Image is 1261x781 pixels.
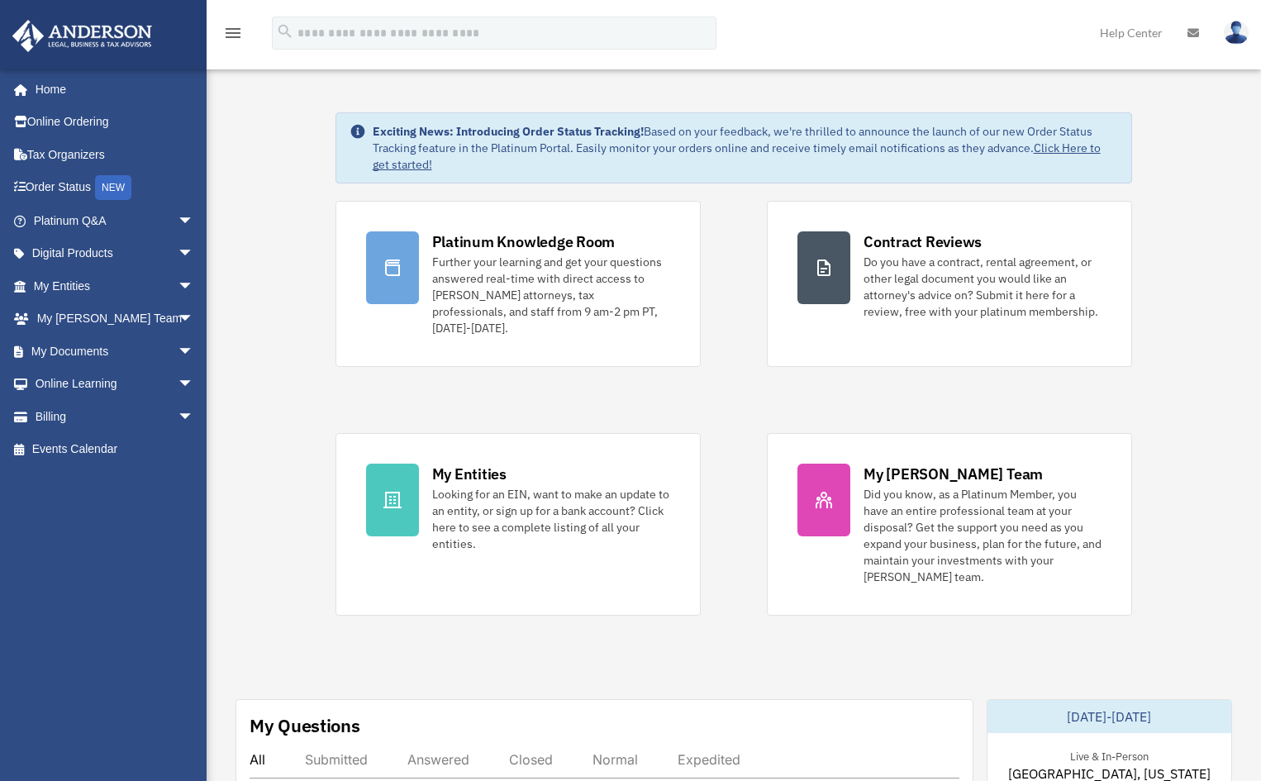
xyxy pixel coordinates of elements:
div: My [PERSON_NAME] Team [864,464,1043,484]
div: Contract Reviews [864,231,982,252]
a: My [PERSON_NAME] Teamarrow_drop_down [12,302,219,336]
div: Submitted [305,751,368,768]
span: arrow_drop_down [178,204,211,238]
div: Do you have a contract, rental agreement, or other legal document you would like an attorney's ad... [864,254,1102,320]
a: Billingarrow_drop_down [12,400,219,433]
i: search [276,22,294,40]
div: Normal [592,751,638,768]
span: arrow_drop_down [178,400,211,434]
a: Digital Productsarrow_drop_down [12,237,219,270]
a: My Entitiesarrow_drop_down [12,269,219,302]
span: arrow_drop_down [178,368,211,402]
div: Did you know, as a Platinum Member, you have an entire professional team at your disposal? Get th... [864,486,1102,585]
span: arrow_drop_down [178,335,211,369]
i: menu [223,23,243,43]
div: Expedited [678,751,740,768]
a: Platinum Knowledge Room Further your learning and get your questions answered real-time with dire... [335,201,701,367]
a: menu [223,29,243,43]
div: My Questions [250,713,360,738]
span: arrow_drop_down [178,269,211,303]
span: arrow_drop_down [178,237,211,271]
div: Closed [509,751,553,768]
span: arrow_drop_down [178,302,211,336]
div: Live & In-Person [1057,746,1162,764]
img: Anderson Advisors Platinum Portal [7,20,157,52]
strong: Exciting News: Introducing Order Status Tracking! [373,124,644,139]
a: Events Calendar [12,433,219,466]
div: My Entities [432,464,507,484]
div: All [250,751,265,768]
a: Online Ordering [12,106,219,139]
a: My Documentsarrow_drop_down [12,335,219,368]
a: My Entities Looking for an EIN, want to make an update to an entity, or sign up for a bank accoun... [335,433,701,616]
a: Order StatusNEW [12,171,219,205]
div: Platinum Knowledge Room [432,231,616,252]
a: Tax Organizers [12,138,219,171]
div: Based on your feedback, we're thrilled to announce the launch of our new Order Status Tracking fe... [373,123,1119,173]
div: Looking for an EIN, want to make an update to an entity, or sign up for a bank account? Click her... [432,486,670,552]
a: Contract Reviews Do you have a contract, rental agreement, or other legal document you would like... [767,201,1132,367]
div: NEW [95,175,131,200]
a: Click Here to get started! [373,140,1101,172]
a: My [PERSON_NAME] Team Did you know, as a Platinum Member, you have an entire professional team at... [767,433,1132,616]
a: Home [12,73,211,106]
a: Platinum Q&Aarrow_drop_down [12,204,219,237]
a: Online Learningarrow_drop_down [12,368,219,401]
div: [DATE]-[DATE] [987,700,1232,733]
div: Answered [407,751,469,768]
div: Further your learning and get your questions answered real-time with direct access to [PERSON_NAM... [432,254,670,336]
img: User Pic [1224,21,1249,45]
